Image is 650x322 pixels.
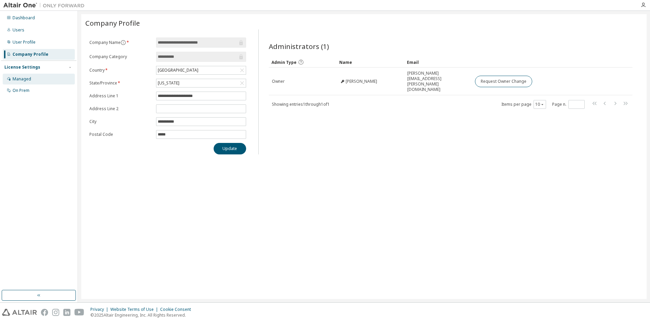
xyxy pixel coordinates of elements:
label: State/Province [89,80,152,86]
label: Company Category [89,54,152,59]
label: Address Line 1 [89,93,152,99]
span: [PERSON_NAME] [346,79,377,84]
span: [PERSON_NAME][EMAIL_ADDRESS][PERSON_NAME][DOMAIN_NAME] [407,71,469,92]
img: youtube.svg [74,309,84,316]
img: instagram.svg [52,309,59,316]
img: linkedin.svg [63,309,70,316]
div: Cookie Consent [160,307,195,312]
span: Page n. [552,100,585,109]
span: Owner [272,79,285,84]
span: Items per page [501,100,546,109]
div: [US_STATE] [156,79,246,87]
button: 10 [535,102,544,107]
p: © 2025 Altair Engineering, Inc. All Rights Reserved. [90,312,195,318]
label: Company Name [89,40,152,45]
div: Managed [13,76,31,82]
label: Address Line 2 [89,106,152,112]
button: Update [214,143,246,154]
span: Admin Type [272,59,297,65]
div: Website Terms of Use [110,307,160,312]
img: altair_logo.svg [2,309,37,316]
span: Showing entries 1 through 1 of 1 [272,101,330,107]
div: Users [13,27,24,33]
div: User Profile [13,40,36,45]
div: Company Profile [13,52,48,57]
img: Altair One [3,2,88,9]
span: Administrators (1) [269,42,329,51]
div: Privacy [90,307,110,312]
label: City [89,119,152,124]
div: Dashboard [13,15,35,21]
div: [GEOGRAPHIC_DATA] [157,67,199,74]
button: Request Owner Change [475,76,532,87]
img: facebook.svg [41,309,48,316]
div: Name [339,57,402,68]
label: Country [89,68,152,73]
div: [GEOGRAPHIC_DATA] [156,66,246,74]
div: On Prem [13,88,29,93]
div: Email [407,57,469,68]
label: Postal Code [89,132,152,137]
div: [US_STATE] [157,79,180,87]
div: License Settings [4,65,40,70]
span: Company Profile [85,18,140,28]
button: information [121,40,126,45]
